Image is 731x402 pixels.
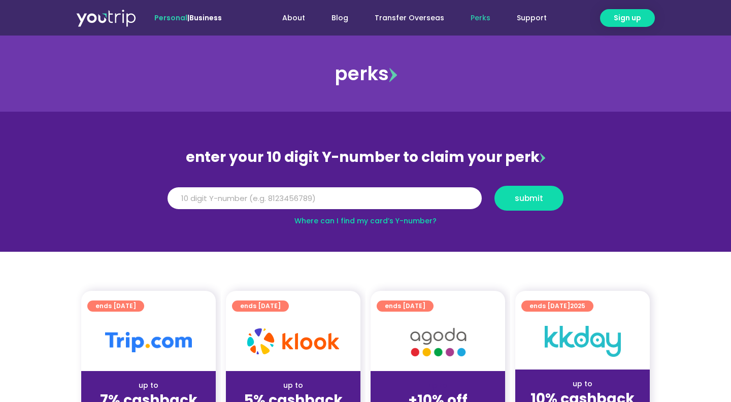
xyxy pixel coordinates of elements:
a: Blog [318,9,361,27]
nav: Menu [249,9,560,27]
span: up to [428,380,447,390]
span: | [154,13,222,23]
a: Business [189,13,222,23]
span: ends [DATE] [529,300,585,312]
a: ends [DATE] [87,300,144,312]
a: Perks [457,9,504,27]
span: ends [DATE] [240,300,281,312]
a: Sign up [600,9,655,27]
form: Y Number [168,186,563,218]
a: ends [DATE]2025 [521,300,593,312]
a: Support [504,9,560,27]
a: Transfer Overseas [361,9,457,27]
div: up to [89,380,208,391]
span: Personal [154,13,187,23]
span: submit [515,194,543,202]
input: 10 digit Y-number (e.g. 8123456789) [168,187,482,210]
a: ends [DATE] [377,300,434,312]
a: About [269,9,318,27]
div: up to [234,380,352,391]
button: submit [494,186,563,211]
span: ends [DATE] [95,300,136,312]
span: 2025 [570,301,585,310]
div: enter your 10 digit Y-number to claim your perk [162,144,569,171]
a: Where can I find my card’s Y-number? [294,216,437,226]
a: ends [DATE] [232,300,289,312]
span: ends [DATE] [385,300,425,312]
span: Sign up [614,13,641,23]
div: up to [523,379,642,389]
